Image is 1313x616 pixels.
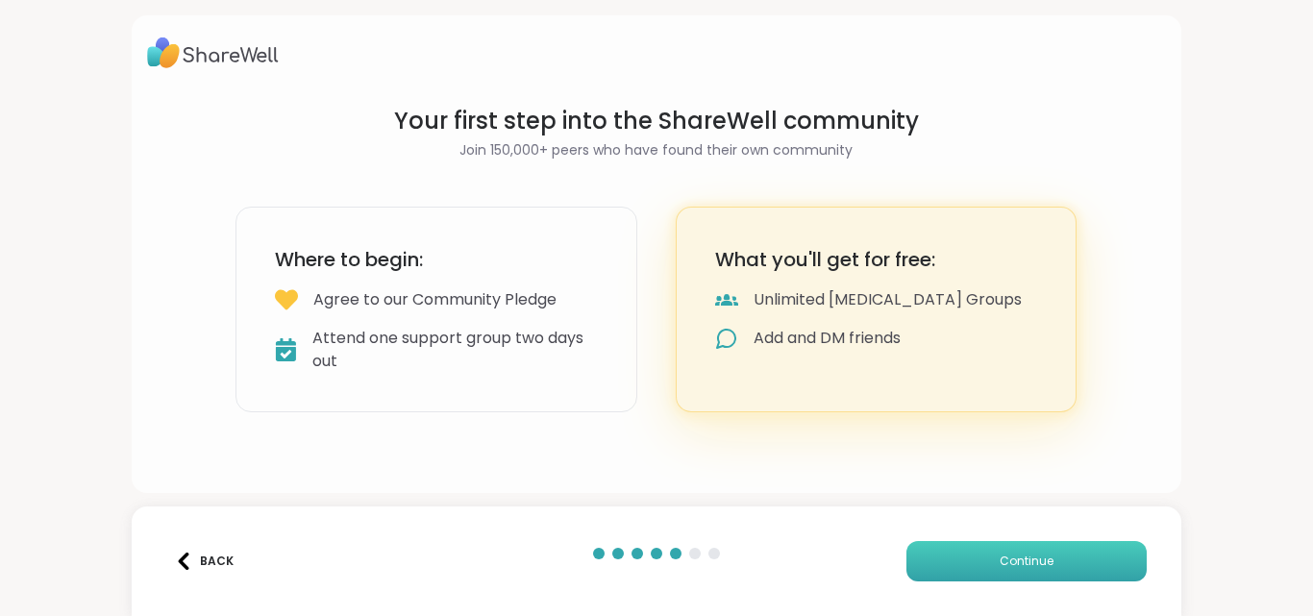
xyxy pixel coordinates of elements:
[166,541,243,581] button: Back
[312,327,598,373] div: Attend one support group two days out
[275,246,598,273] h3: Where to begin:
[235,106,1077,136] h1: Your first step into the ShareWell community
[235,140,1077,160] h2: Join 150,000+ peers who have found their own community
[715,246,1038,273] h3: What you'll get for free:
[754,288,1022,311] div: Unlimited [MEDICAL_DATA] Groups
[906,541,1147,581] button: Continue
[1000,553,1053,570] span: Continue
[313,288,557,311] div: Agree to our Community Pledge
[754,327,901,350] div: Add and DM friends
[147,31,279,75] img: ShareWell Logo
[175,553,234,570] div: Back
